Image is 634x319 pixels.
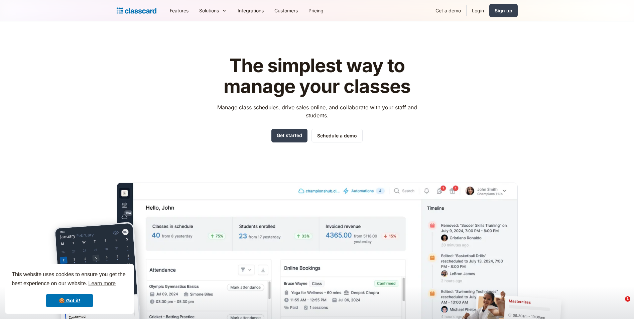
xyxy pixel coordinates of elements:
a: Integrations [232,3,269,18]
a: Login [467,3,489,18]
a: Customers [269,3,303,18]
iframe: Intercom live chat [611,296,627,312]
a: Pricing [303,3,329,18]
span: This website uses cookies to ensure you get the best experience on our website. [12,271,127,289]
div: cookieconsent [5,264,134,314]
a: Get started [271,129,307,142]
a: learn more about cookies [87,279,117,289]
a: home [117,6,156,15]
a: Get a demo [430,3,466,18]
a: Features [164,3,194,18]
span: 1 [625,296,630,302]
div: Solutions [199,7,219,14]
p: Manage class schedules, drive sales online, and collaborate with your staff and students. [211,103,423,119]
div: Solutions [194,3,232,18]
div: Sign up [495,7,512,14]
a: Sign up [489,4,518,17]
h1: The simplest way to manage your classes [211,56,423,97]
a: Schedule a demo [311,129,363,142]
a: dismiss cookie message [46,294,93,307]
